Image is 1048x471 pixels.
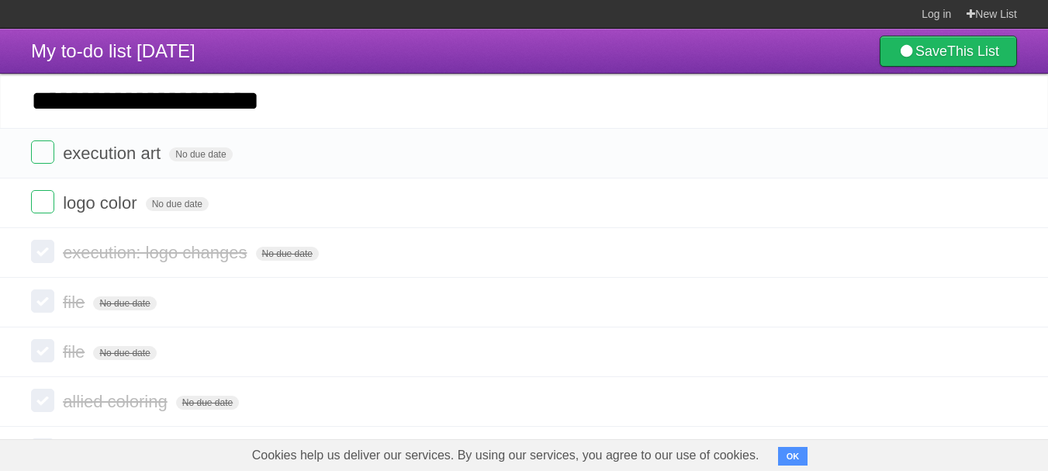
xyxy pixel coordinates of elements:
[237,440,775,471] span: Cookies help us deliver our services. By using our services, you agree to our use of cookies.
[31,389,54,412] label: Done
[778,447,808,466] button: OK
[31,40,195,61] span: My to-do list [DATE]
[63,243,251,262] span: execution: logo changes
[176,396,239,410] span: No due date
[63,342,88,362] span: file
[31,438,54,462] label: Done
[146,197,209,211] span: No due date
[31,140,54,164] label: Done
[63,193,140,213] span: logo color
[63,293,88,312] span: file
[63,144,164,163] span: execution art
[31,240,54,263] label: Done
[31,339,54,362] label: Done
[93,346,156,360] span: No due date
[880,36,1017,67] a: SaveThis List
[31,289,54,313] label: Done
[947,43,999,59] b: This List
[169,147,232,161] span: No due date
[63,392,171,411] span: allied coloring
[256,247,319,261] span: No due date
[93,296,156,310] span: No due date
[31,190,54,213] label: Done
